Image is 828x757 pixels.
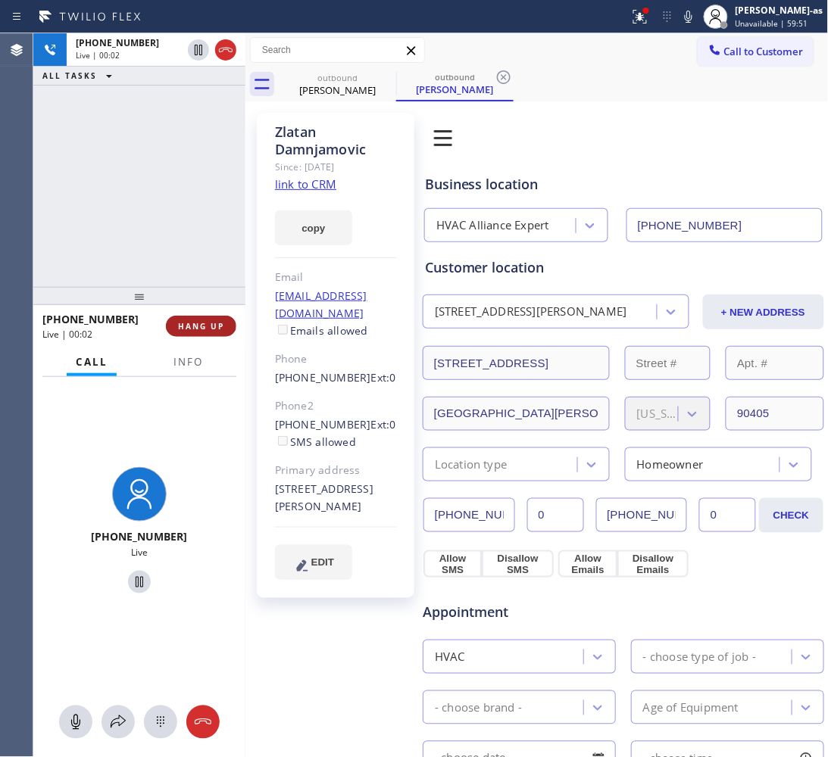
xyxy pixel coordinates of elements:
span: Ext: 0 [371,370,396,385]
div: outbound [280,72,395,83]
input: City [423,397,610,431]
button: Info [164,347,212,377]
span: Info [173,355,203,369]
div: Zlatan Damnjamovic [280,67,395,101]
button: Hang up [215,39,236,61]
div: [PERSON_NAME] [398,83,512,96]
div: Zlatan Damnjamovic [398,67,512,100]
div: Age of Equipment [643,699,739,716]
input: Search [251,38,424,62]
input: Apt. # [726,346,823,380]
button: HANG UP [166,316,236,337]
button: Allow SMS [423,550,482,578]
div: Primary address [275,462,397,479]
button: Mute [678,6,699,27]
input: Phone Number 2 [596,498,688,532]
button: Call to Customer [698,37,814,66]
span: Appointment [423,603,555,623]
div: [STREET_ADDRESS][PERSON_NAME] [435,304,627,321]
span: Live | 00:02 [42,328,92,341]
button: Mute [59,706,92,739]
span: ALL TASKS [42,70,97,81]
input: Emails allowed [278,325,288,335]
button: + NEW ADDRESS [703,294,824,329]
div: Customer location [425,257,822,278]
span: Live [131,547,148,559]
input: Ext. [527,498,584,532]
div: Zlatan Damnjamovic [275,123,397,158]
span: HANG UP [178,321,224,332]
input: Phone Number [626,208,823,242]
span: [PHONE_NUMBER] [42,312,139,326]
input: Address [423,346,610,380]
div: [PERSON_NAME]-as [736,4,823,17]
a: [PHONE_NUMBER] [275,417,371,431]
input: Ext. 2 [699,498,756,532]
a: [PHONE_NUMBER] [275,370,371,385]
div: Email [275,269,397,286]
button: Disallow SMS [482,550,554,578]
div: outbound [398,71,512,83]
input: SMS allowed [278,436,288,446]
button: Allow Emails [558,550,618,578]
div: Location type [435,456,508,473]
div: - choose type of job - [643,648,756,665]
div: Phone [275,350,397,368]
button: CHECK [759,498,823,533]
div: HVAC [435,648,465,665]
div: Business location [425,174,822,195]
span: Call to Customer [724,45,804,58]
span: Live | 00:02 [76,50,120,61]
label: SMS allowed [275,435,356,449]
button: Open dialpad [144,706,177,739]
label: Emails allowed [275,323,368,338]
div: [STREET_ADDRESS][PERSON_NAME] [275,481,397,516]
button: Call [67,347,117,377]
div: [PERSON_NAME] [280,83,395,97]
span: [PHONE_NUMBER] [92,529,188,544]
span: EDIT [311,557,334,569]
button: Hang up [186,706,220,739]
button: Open directory [102,706,135,739]
button: Hold Customer [128,571,151,593]
img: 0z2ufo+1LK1lpbjt5drc1XD0bnnlpun5fRe3jBXTlaPqG+JvTQggABAgRuCwj6M7qMMI5mZPQW9JGuOgECBAj8BAT92W+QEcb... [422,117,464,159]
span: [PHONE_NUMBER] [76,36,159,49]
button: EDIT [275,545,352,580]
input: ZIP [726,397,823,431]
button: Hold Customer [188,39,209,61]
input: Street # [625,346,711,380]
a: [EMAIL_ADDRESS][DOMAIN_NAME] [275,288,367,320]
div: Phone2 [275,397,397,415]
div: - choose brand - [435,699,522,716]
span: Unavailable | 59:51 [736,18,808,29]
button: copy [275,210,352,245]
a: link to CRM [275,176,336,192]
span: Ext: 0 [371,417,396,431]
div: Since: [DATE] [275,158,397,176]
input: Phone Number [423,498,515,532]
div: Homeowner [637,456,704,473]
button: Disallow Emails [617,550,688,578]
div: HVAC Alliance Expert [436,217,549,235]
button: ALL TASKS [33,67,127,85]
span: Call [76,355,108,369]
